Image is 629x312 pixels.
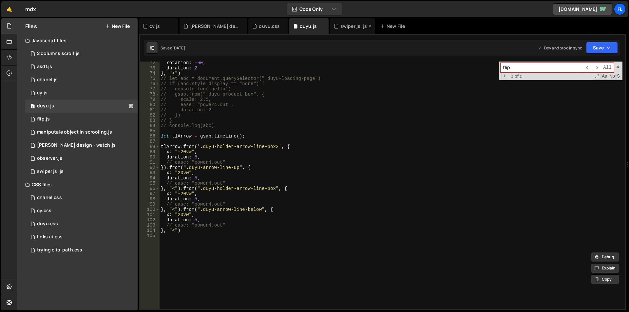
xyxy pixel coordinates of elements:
[140,223,160,228] div: 103
[37,64,52,70] div: asdf.js
[25,5,36,13] div: mdx
[553,3,612,15] a: [DOMAIN_NAME]
[538,45,582,51] div: Dev and prod in sync
[140,128,160,134] div: 85
[37,77,58,83] div: chanel.js
[140,86,160,92] div: 77
[25,100,138,113] div: 14087/45503.js
[25,23,37,30] h2: Files
[25,191,138,204] div: 14087/45251.css
[172,45,185,51] div: [DATE]
[149,23,160,29] div: cy.js
[140,60,160,65] div: 72
[140,107,160,113] div: 81
[591,252,619,262] button: Debug
[37,129,112,135] div: maniputale object in scrooling.js
[140,65,160,71] div: 73
[140,71,160,76] div: 74
[140,76,160,81] div: 75
[25,152,138,165] div: 14087/36990.js
[140,139,160,144] div: 87
[37,156,62,161] div: observer.js
[25,73,138,86] div: 14087/45247.js
[25,230,138,244] div: 14087/37841.css
[616,73,620,80] span: Search In Selection
[37,51,80,57] div: 2 columns scroll.js
[140,233,160,238] div: 105
[140,149,160,155] div: 89
[25,47,138,60] div: 14087/36530.js
[609,73,616,80] span: Whole Word Search
[140,196,160,202] div: 98
[300,23,317,29] div: duyu.js
[37,103,54,109] div: duyu.js
[140,186,160,191] div: 96
[25,204,138,217] div: 14087/44196.css
[25,217,138,230] div: 14087/45644.css
[140,97,160,102] div: 79
[140,81,160,86] div: 76
[594,73,600,80] span: RegExp Search
[25,60,138,73] div: 14087/43937.js
[287,3,342,15] button: Code Only
[501,73,508,79] span: Toggle Replace mode
[37,208,51,214] div: cy.css
[583,63,592,72] span: ​
[380,23,408,29] div: New File
[140,217,160,223] div: 102
[259,23,280,29] div: duyu.css
[25,86,138,100] div: 14087/44148.js
[37,247,82,253] div: trying clip-path.css
[37,116,50,122] div: flip.js
[501,63,583,72] input: Search for
[25,139,138,152] div: 14087/35941.js
[37,195,62,201] div: chanel.css
[140,113,160,118] div: 82
[140,207,160,212] div: 100
[591,274,619,284] button: Copy
[140,165,160,170] div: 92
[1,1,17,17] a: 🤙
[140,181,160,186] div: 95
[591,263,619,273] button: Explain
[105,24,130,29] button: New File
[37,234,63,240] div: links ui.css
[140,202,160,207] div: 99
[31,104,35,109] span: 1
[37,90,48,96] div: cy.js
[140,92,160,97] div: 78
[25,244,138,257] div: 14087/36400.css
[140,191,160,196] div: 97
[140,123,160,128] div: 84
[161,45,185,51] div: Saved
[37,142,116,148] div: [PERSON_NAME] design - watch.js
[340,23,367,29] div: swiper js .js
[140,144,160,149] div: 88
[586,42,618,54] button: Save
[37,169,64,174] div: swiper js .js
[601,63,614,72] span: Alt-Enter
[140,118,160,123] div: 83
[140,155,160,160] div: 90
[140,175,160,181] div: 94
[25,126,138,139] div: 14087/36120.js
[140,212,160,217] div: 101
[25,113,138,126] div: 14087/37273.js
[614,3,626,15] a: fl
[140,228,160,233] div: 104
[508,74,525,79] span: 0 of 0
[140,160,160,165] div: 91
[140,170,160,175] div: 93
[25,165,138,178] div: 14087/45370.js
[592,63,601,72] span: ​
[190,23,239,29] div: [PERSON_NAME] design - watch.js
[37,221,58,227] div: duyu.css
[601,73,608,80] span: CaseSensitive Search
[140,134,160,139] div: 86
[140,102,160,107] div: 80
[17,178,138,191] div: CSS files
[17,34,138,47] div: Javascript files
